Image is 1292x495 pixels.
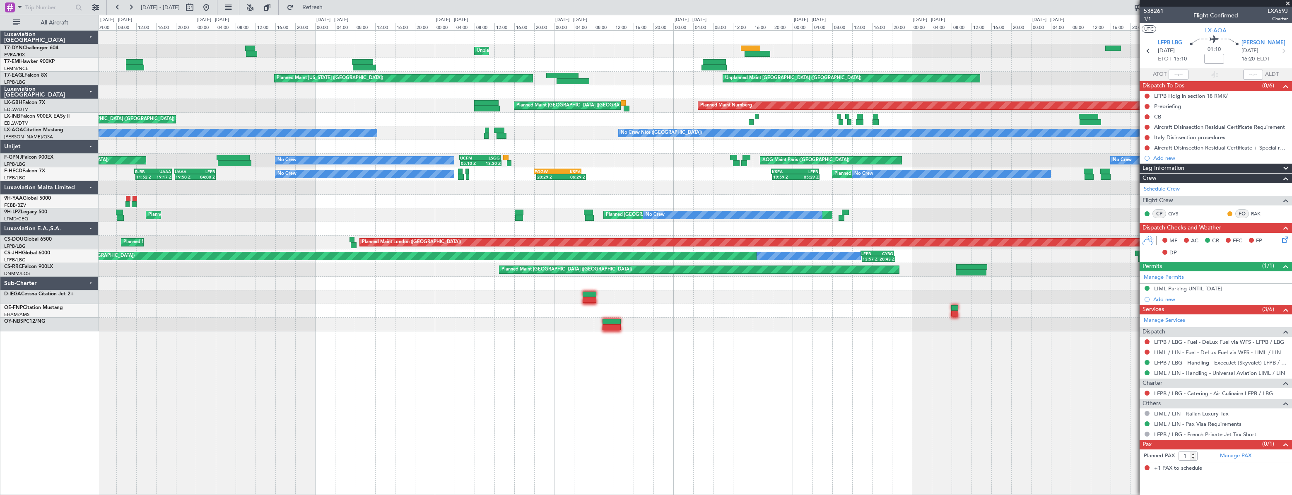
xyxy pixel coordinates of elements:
span: (1/1) [1262,261,1274,270]
span: Refresh [295,5,330,10]
div: Add new [1153,296,1288,303]
div: 08:00 [1071,23,1091,30]
a: T7-EMIHawker 900XP [4,59,55,64]
span: CS-RRC [4,264,22,269]
a: LIML / LIN - Pax Visa Requirements [1154,420,1241,427]
div: 08:00 [116,23,136,30]
div: 00:00 [315,23,335,30]
span: 15:10 [1174,55,1187,63]
div: 04:00 [216,23,236,30]
a: T7-DYNChallenger 604 [4,46,58,51]
span: T7-EAGL [4,73,24,78]
span: (0/6) [1262,81,1274,90]
label: Planned PAX [1144,452,1175,460]
div: 20:00 [653,23,673,30]
div: 00:00 [196,23,216,30]
div: 13:57 Z [863,256,879,261]
div: 04:00 [932,23,952,30]
div: 19:59 Z [773,174,796,179]
div: No Crew [854,168,873,180]
div: 12:00 [375,23,395,30]
a: CS-JHHGlobal 6000 [4,251,50,256]
span: 16:20 [1241,55,1255,63]
div: 00:00 [673,23,693,30]
div: 16:00 [395,23,415,30]
a: LX-GBHFalcon 7X [4,100,45,105]
span: Pax [1143,440,1152,449]
div: 00:00 [912,23,932,30]
a: EDLW/DTM [4,120,29,126]
div: 16:00 [1111,23,1130,30]
span: ETOT [1158,55,1171,63]
div: 00:00 [793,23,812,30]
div: 04:00 [1051,23,1071,30]
div: 19:50 Z [176,174,195,179]
a: LFPB/LBG [4,161,26,167]
div: 19:17 Z [154,174,171,179]
a: 9H-LPZLegacy 500 [4,210,47,215]
div: 04:00 [693,23,713,30]
div: No Crew [1113,154,1132,167]
div: [DATE] - [DATE] [100,17,132,24]
a: LFPB / LBG - French Private Jet Tax Short [1154,431,1256,438]
a: CS-RRCFalcon 900LX [4,264,53,269]
div: No Crew Nice ([GEOGRAPHIC_DATA]) [621,127,702,139]
div: 08:00 [475,23,494,30]
div: 20:00 [1130,23,1150,30]
span: 01:10 [1208,46,1221,54]
span: D-IEGA [4,292,21,297]
a: DNMM/LOS [4,270,30,277]
div: Planned Maint [US_STATE] ([GEOGRAPHIC_DATA]) [277,72,383,85]
span: Dispatch Checks and Weather [1143,223,1221,233]
div: 12:00 [1091,23,1111,30]
div: 16:00 [991,23,1011,30]
span: [DATE] - [DATE] [141,4,180,11]
a: QVS [1168,210,1187,217]
a: Manage Permits [1144,273,1184,282]
div: LFPB [195,169,215,174]
div: 04:00 [335,23,355,30]
div: LIML Parking UNTIL [DATE] [1154,285,1222,292]
div: 16:00 [872,23,892,30]
span: T7-EMI [4,59,20,64]
div: UCFM [460,155,480,160]
a: Manage PAX [1220,452,1251,460]
span: (0/1) [1262,439,1274,448]
div: 12:00 [136,23,156,30]
div: 00:00 [554,23,574,30]
a: FCBB/BZV [4,202,26,208]
div: LFPB [795,169,817,174]
span: 9H-YAA [4,196,23,201]
input: --:-- [1169,70,1188,80]
div: 08:00 [236,23,256,30]
a: LFPB/LBG [4,79,26,85]
span: Flight Crew [1143,196,1173,205]
a: LFPB/LBG [4,243,26,249]
div: [DATE] - [DATE] [913,17,945,24]
div: 08:00 [832,23,852,30]
div: Planned Maint [GEOGRAPHIC_DATA] ([GEOGRAPHIC_DATA]) [834,168,965,180]
a: Schedule Crew [1144,185,1180,193]
span: Dispatch [1143,327,1165,337]
span: LFPB LBG [1158,39,1182,47]
div: [DATE] - [DATE] [1032,17,1064,24]
div: 00:00 [1031,23,1051,30]
span: 538261 [1144,7,1164,15]
div: 11:52 Z [136,174,154,179]
div: KSEA [557,169,581,174]
div: 12:00 [733,23,753,30]
span: DP [1169,249,1177,257]
a: LFPB / LBG - Catering - Air Culinaire LFPB / LBG [1154,390,1273,397]
a: OE-FNPCitation Mustang [4,305,63,310]
div: 12:00 [614,23,634,30]
div: 04:00 [812,23,832,30]
span: 1/1 [1144,15,1164,22]
div: 04:00 [455,23,475,30]
span: Others [1143,399,1161,408]
span: Charter [1143,379,1162,388]
div: 08:00 [713,23,733,30]
span: Dispatch To-Dos [1143,81,1184,91]
div: Italy Disinsection procedures [1154,134,1225,141]
input: Trip Number [25,1,73,14]
div: Planned Maint London ([GEOGRAPHIC_DATA]) [362,236,461,249]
